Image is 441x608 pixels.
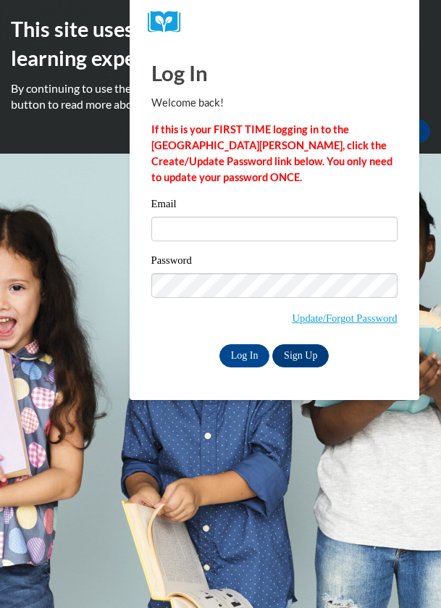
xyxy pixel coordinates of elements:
img: Logo brand [148,11,191,33]
a: COX Campus [148,11,401,33]
input: Log In [219,344,270,367]
p: Welcome back! [151,95,398,111]
a: Update/Forgot Password [292,312,397,324]
label: Email [151,199,398,213]
label: Password [151,255,398,270]
p: By continuing to use the site you agree to our use of cookies. Use the ‘More info’ button to read... [11,80,430,112]
h2: This site uses cookies to help improve your learning experience. [11,14,430,73]
h1: Log In [151,58,398,88]
strong: If this is your FIRST TIME logging in to the [GEOGRAPHIC_DATA][PERSON_NAME], click the Create/Upd... [151,123,392,183]
a: Sign Up [272,344,329,367]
